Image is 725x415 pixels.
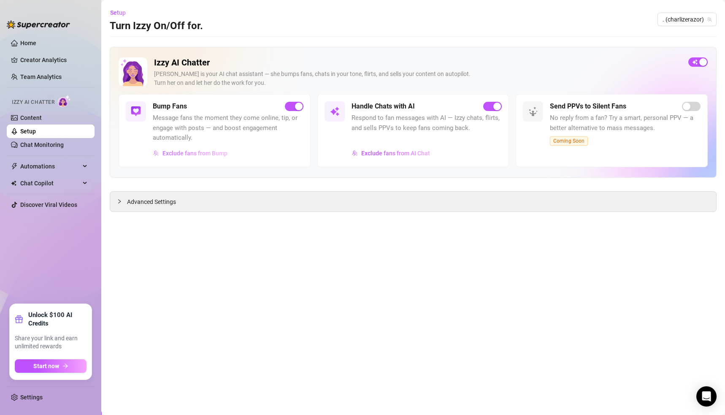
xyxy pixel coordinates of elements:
img: logo-BBDzfeDw.svg [7,20,70,29]
button: Setup [110,6,133,19]
img: Chat Copilot [11,180,16,186]
a: Team Analytics [20,73,62,80]
span: team [707,17,712,22]
span: Message fans the moment they come online, tip, or engage with posts — and boost engagement automa... [153,113,303,143]
img: svg%3e [131,106,141,117]
a: Settings [20,394,43,401]
span: Exclude fans from AI Chat [361,150,430,157]
span: Share your link and earn unlimited rewards [15,334,87,351]
span: Izzy AI Chatter [12,98,54,106]
img: svg%3e [330,106,340,117]
img: AI Chatter [58,95,71,107]
span: arrow-right [62,363,68,369]
img: svg%3e [528,106,538,117]
img: svg%3e [153,150,159,156]
div: collapsed [117,197,127,206]
span: gift [15,315,23,323]
span: thunderbolt [11,163,18,170]
span: Setup [110,9,126,16]
span: Coming Soon [550,136,588,146]
span: No reply from a fan? Try a smart, personal PPV — a better alternative to mass messages. [550,113,701,133]
span: Advanced Settings [127,197,176,206]
button: Start nowarrow-right [15,359,87,373]
span: collapsed [117,199,122,204]
a: Creator Analytics [20,53,88,67]
a: Home [20,40,36,46]
span: Exclude fans from Bump [162,150,227,157]
span: Chat Copilot [20,176,80,190]
span: Respond to fan messages with AI — Izzy chats, flirts, and sells PPVs to keep fans coming back. [352,113,502,133]
strong: Unlock $100 AI Credits [28,311,87,328]
h3: Turn Izzy On/Off for . [110,19,203,33]
h5: Handle Chats with AI [352,101,415,111]
a: Chat Monitoring [20,141,64,148]
span: . (charlizerazor) [663,13,711,26]
h5: Send PPVs to Silent Fans [550,101,626,111]
div: [PERSON_NAME] is your AI chat assistant — she bumps fans, chats in your tone, flirts, and sells y... [154,70,682,87]
img: svg%3e [352,150,358,156]
h2: Izzy AI Chatter [154,57,682,68]
span: Start now [33,363,59,369]
a: Setup [20,128,36,135]
img: Izzy AI Chatter [119,57,147,86]
div: Open Intercom Messenger [696,386,717,407]
button: Exclude fans from Bump [153,146,228,160]
button: Exclude fans from AI Chat [352,146,430,160]
a: Discover Viral Videos [20,201,77,208]
span: Automations [20,160,80,173]
a: Content [20,114,42,121]
h5: Bump Fans [153,101,187,111]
